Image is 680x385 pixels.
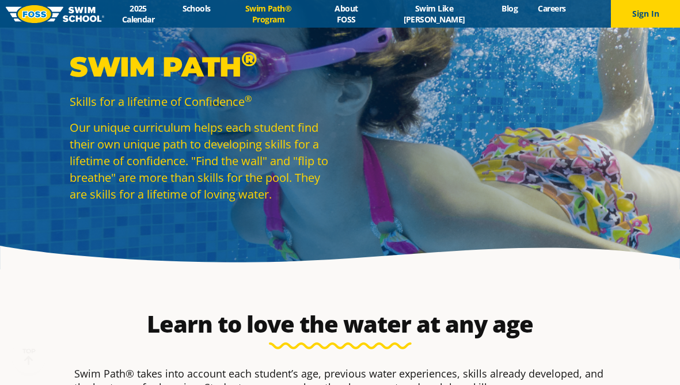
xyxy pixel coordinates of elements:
p: Swim Path [70,49,335,84]
a: Swim Path® Program [221,3,316,25]
a: Swim Like [PERSON_NAME] [377,3,492,25]
a: Schools [172,3,221,14]
sup: ® [245,93,252,104]
p: Our unique curriculum helps each student find their own unique path to developing skills for a li... [70,119,335,203]
img: FOSS Swim School Logo [6,5,104,23]
a: Careers [528,3,576,14]
a: Blog [492,3,528,14]
div: TOP [22,348,36,365]
sup: ® [241,46,257,71]
h2: Learn to love the water at any age [69,310,612,338]
a: About FOSS [316,3,377,25]
p: Skills for a lifetime of Confidence [70,93,335,110]
a: 2025 Calendar [104,3,172,25]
